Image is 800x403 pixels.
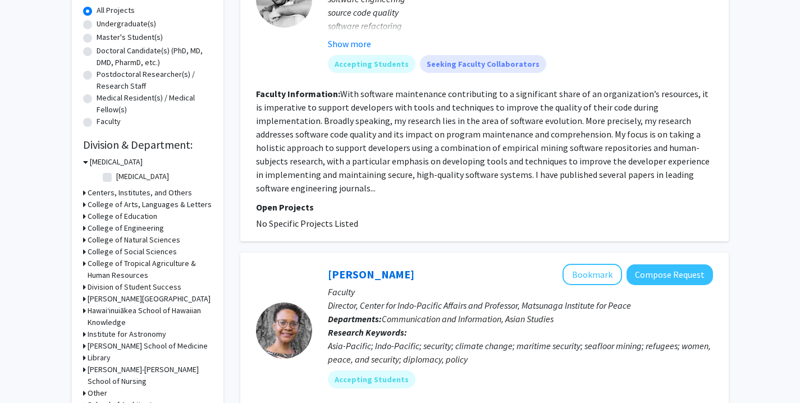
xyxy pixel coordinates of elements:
[90,156,143,168] h3: [MEDICAL_DATA]
[97,68,212,92] label: Postdoctoral Researcher(s) / Research Staff
[563,264,622,285] button: Add Petrice Flowers to Bookmarks
[328,313,382,324] b: Departments:
[88,187,192,199] h3: Centers, Institutes, and Others
[88,352,111,364] h3: Library
[97,4,135,16] label: All Projects
[116,171,169,182] label: [MEDICAL_DATA]
[256,88,710,194] fg-read-more: With software maintenance contributing to a significant share of an organization’s resources, it ...
[328,299,713,312] p: Director, Center for Indo-Pacific Affairs and Professor, Matsunaga Institute for Peace
[88,246,177,258] h3: College of Social Sciences
[256,200,713,214] p: Open Projects
[328,37,371,51] button: Show more
[83,138,212,152] h2: Division & Department:
[88,199,212,210] h3: College of Arts, Languages & Letters
[256,88,340,99] b: Faculty Information:
[97,45,212,68] label: Doctoral Candidate(s) (PhD, MD, DMD, PharmD, etc.)
[97,116,121,127] label: Faculty
[8,352,48,395] iframe: Chat
[382,313,554,324] span: Communication and Information, Asian Studies
[97,18,156,30] label: Undergraduate(s)
[627,264,713,285] button: Compose Request to Petrice Flowers
[88,234,180,246] h3: College of Natural Sciences
[88,222,164,234] h3: College of Engineering
[328,267,414,281] a: [PERSON_NAME]
[88,364,212,387] h3: [PERSON_NAME]-[PERSON_NAME] School of Nursing
[420,55,546,73] mat-chip: Seeking Faculty Collaborators
[328,370,415,388] mat-chip: Accepting Students
[97,31,163,43] label: Master's Student(s)
[328,285,713,299] p: Faculty
[88,340,208,352] h3: [PERSON_NAME] School of Medicine
[88,305,212,328] h3: Hawaiʻinuiākea School of Hawaiian Knowledge
[328,327,407,338] b: Research Keywords:
[97,92,212,116] label: Medical Resident(s) / Medical Fellow(s)
[88,210,157,222] h3: College of Education
[88,328,166,340] h3: Institute for Astronomy
[256,218,358,229] span: No Specific Projects Listed
[88,258,212,281] h3: College of Tropical Agriculture & Human Resources
[88,281,181,293] h3: Division of Student Success
[328,339,713,366] div: Asia-Pacific; Indo-Pacific; security; climate change; maritime security; seafloor mining; refugee...
[88,293,211,305] h3: [PERSON_NAME][GEOGRAPHIC_DATA]
[328,55,415,73] mat-chip: Accepting Students
[88,387,107,399] h3: Other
